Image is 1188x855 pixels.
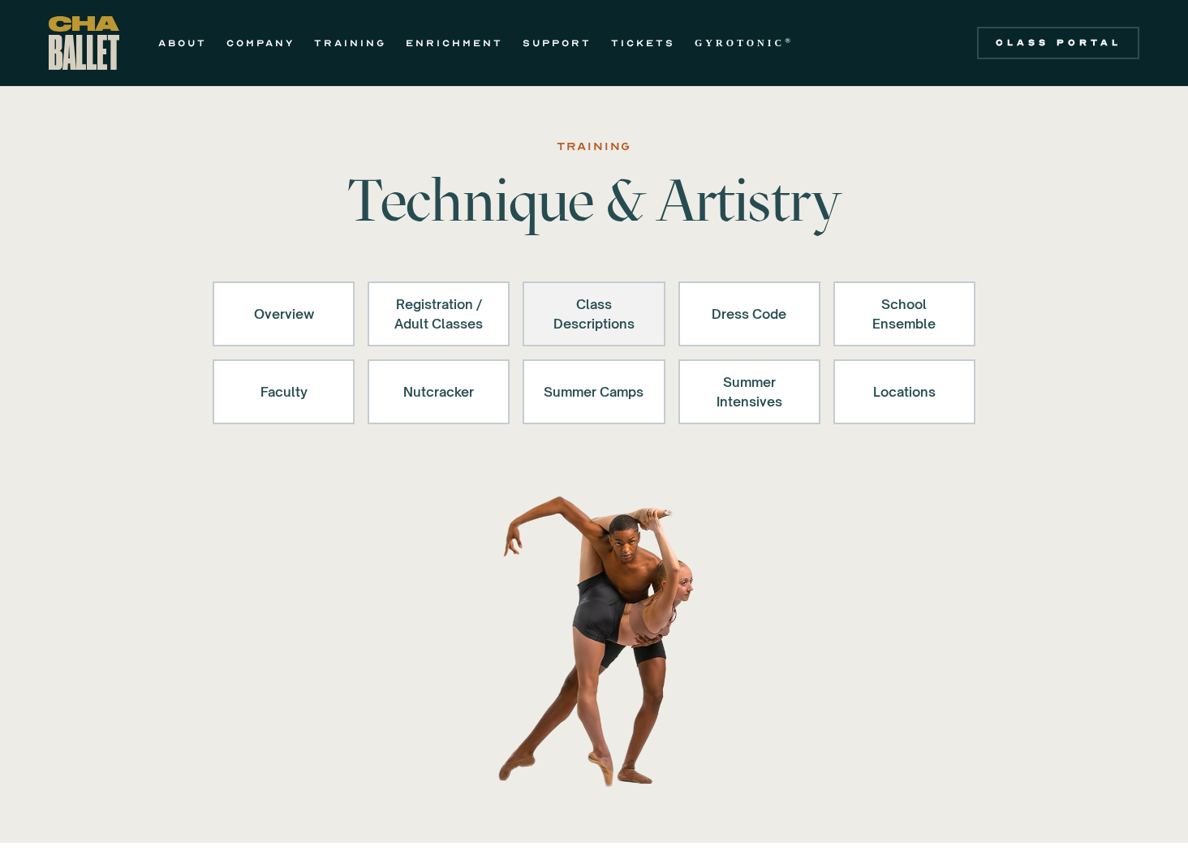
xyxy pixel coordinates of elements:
[695,37,785,49] strong: GYROTONIC
[213,281,355,346] a: Overview
[341,171,847,230] h1: Technique & Artistry
[699,372,799,411] div: Summer Intensives
[49,16,119,70] a: home
[368,359,510,424] a: Nutcracker
[544,294,643,333] div: Class Descriptions
[833,359,975,424] a: Locations
[406,33,503,53] a: ENRICHMENT
[544,372,643,411] div: Summer Camps
[678,281,820,346] a: Dress Code
[695,33,794,53] a: GYROTONIC®
[833,281,975,346] a: School Ensemble
[389,294,489,333] div: Registration / Adult Classes
[389,372,489,411] div: Nutcracker
[523,359,665,424] a: Summer Camps
[234,294,334,333] div: Overview
[368,281,510,346] a: Registration /Adult Classes
[987,37,1130,49] div: Class Portal
[158,33,207,53] a: ABOUT
[977,27,1139,59] a: Class Portal
[226,33,295,53] a: COMPANY
[213,359,355,424] a: Faculty
[699,294,799,333] div: Dress Code
[557,137,631,157] div: Training
[523,33,592,53] a: SUPPORT
[854,294,954,333] div: School Ensemble
[611,33,675,53] a: TICKETS
[314,33,386,53] a: TRAINING
[678,359,820,424] a: Summer Intensives
[523,281,665,346] a: Class Descriptions
[785,37,794,45] sup: ®
[234,372,334,411] div: Faculty
[854,372,954,411] div: Locations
